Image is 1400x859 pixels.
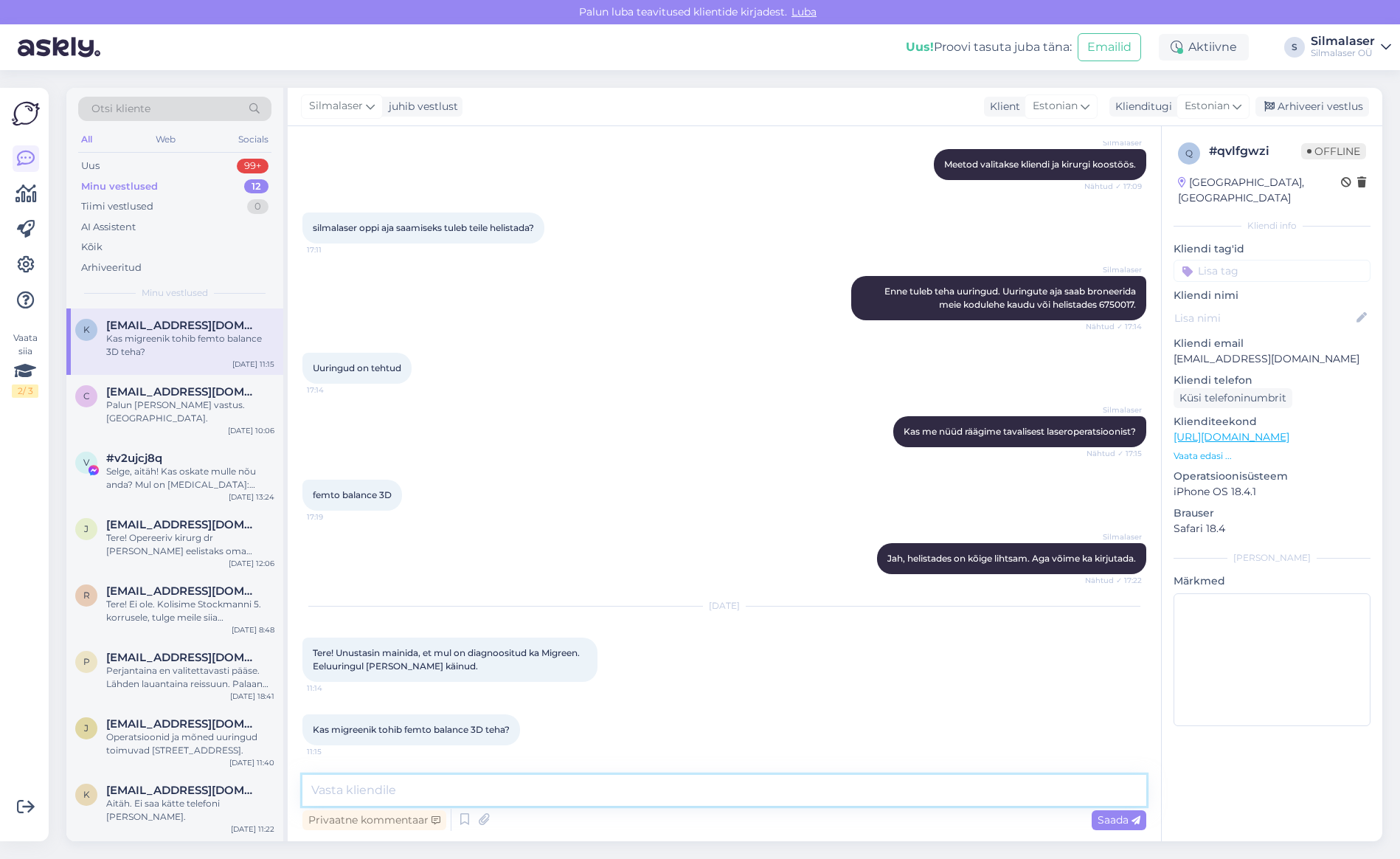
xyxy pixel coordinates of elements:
[307,384,362,396] span: 17:14
[1174,288,1370,303] p: Kliendi nimi
[106,598,274,624] div: Tere! Ei ole. Kolisime Stockmanni 5. korrusele, tulge meile siia [PERSON_NAME]!
[106,717,260,731] span: jasmine.mahov@gmail.com
[1084,181,1142,192] span: Nähtud ✓ 17:09
[884,286,1138,310] span: Enne tuleb teha uuringud. Uuringute aja saab broneerida meie kodulehe kaudu või helistades 6750017.
[83,390,90,401] span: C
[1185,98,1230,114] span: Estonian
[81,199,153,214] div: Tiimi vestlused
[106,332,274,359] div: Kas migreenik tohib femto balance 3D teha?
[1033,98,1078,114] span: Estonian
[302,599,1146,613] div: [DATE]
[1174,430,1289,444] a: [URL][DOMAIN_NAME]
[1174,449,1370,463] p: Vaata edasi ...
[1086,321,1142,332] span: Nähtud ✓ 17:14
[307,244,362,255] span: 17:11
[1174,388,1292,408] div: Küsi telefoninumbrit
[81,261,142,275] div: Arhiveeritud
[313,724,510,735] span: Kas migreenik tohib femto balance 3D teha?
[1174,241,1370,257] p: Kliendi tag'id
[83,324,90,335] span: k
[229,757,274,768] div: [DATE] 11:40
[787,5,821,18] span: Luba
[1255,97,1369,117] div: Arhiveeri vestlus
[906,40,934,54] b: Uus!
[81,240,103,255] div: Kõik
[12,100,40,128] img: Askly Logo
[235,130,271,149] div: Socials
[1174,310,1354,326] input: Lisa nimi
[232,624,274,635] div: [DATE] 8:48
[887,553,1136,564] span: Jah, helistades on kõige lihtsam. Aga võime ka kirjutada.
[1087,404,1142,415] span: Silmalaser
[1174,351,1370,367] p: [EMAIL_ADDRESS][DOMAIN_NAME]
[1178,175,1341,206] div: [GEOGRAPHIC_DATA], [GEOGRAPHIC_DATA]
[307,683,362,694] span: 11:14
[1174,506,1370,521] p: Brauser
[1087,448,1142,459] span: Nähtud ✓ 17:15
[106,518,260,531] span: janarkukke@gmail.com
[313,647,582,672] span: Tere! Unustasin mainida, et mul on diagnoositud ka Migreen. Eeluuringul [PERSON_NAME] käinud.
[83,457,89,468] span: v
[229,491,274,503] div: [DATE] 13:24
[12,331,38,398] div: Vaata siia
[1174,373,1370,388] p: Kliendi telefon
[1284,37,1305,58] div: S
[91,101,150,117] span: Otsi kliente
[106,664,274,691] div: Perjantaina en valitettavasti pääse. Lähden lauantaina reissuun. Palaan asiaan kun tulen kotiin.
[1078,33,1141,61] button: Emailid
[313,222,534,233] span: silmalaser oppi aja saamiseks tuleb teile helistada?
[81,179,158,194] div: Minu vestlused
[1174,219,1370,232] div: Kliendi info
[1087,531,1142,542] span: Silmalaser
[106,465,274,491] div: Selge, aitäh! Kas oskate mulle nõu anda? Mul on [MEDICAL_DATA]: paremas silmas –4,0 silindrit tel...
[81,159,100,173] div: Uus
[106,531,274,558] div: Tere! Opereeriv kirurg dr [PERSON_NAME] eelistaks oma patsiente enne operatsiooni näha. Visiidita...
[106,584,260,598] span: ristohunt@yahoo.com
[142,286,208,300] span: Minu vestlused
[944,159,1136,170] span: Meetod valitakse kliendi ja kirurgi koostöös.
[1085,575,1142,586] span: Nähtud ✓ 17:22
[1209,142,1301,160] div: # qvlfgwzi
[106,797,274,824] div: Aitäh. Ei saa kätte telefoni [PERSON_NAME].
[83,789,90,800] span: k
[1174,414,1370,429] p: Klienditeekond
[307,511,362,522] span: 17:19
[106,731,274,757] div: Operatsioonid ja mõned uuringud toimuvad [STREET_ADDRESS].
[1098,813,1140,827] span: Saada
[1087,264,1142,275] span: Silmalaser
[1174,484,1370,500] p: iPhone OS 18.4.1
[231,824,274,835] div: [DATE] 11:22
[153,130,179,149] div: Web
[106,452,162,465] span: #v2ujcj8q
[244,179,268,194] div: 12
[1159,34,1249,61] div: Aktiivne
[106,399,274,425] div: Palun [PERSON_NAME] vastus. [GEOGRAPHIC_DATA].
[84,722,89,734] span: j
[84,523,89,534] span: j
[1311,47,1375,59] div: Silmalaser OÜ
[1174,551,1370,565] div: [PERSON_NAME]
[313,489,392,500] span: femto balance 3D
[1311,35,1391,59] a: SilmalaserSilmalaser OÜ
[83,590,90,601] span: r
[1301,143,1366,159] span: Offline
[302,810,446,830] div: Privaatne kommentaar
[230,691,274,702] div: [DATE] 18:41
[83,656,90,667] span: p
[1311,35,1375,47] div: Silmalaser
[1174,469,1370,484] p: Operatsioonisüsteem
[1174,521,1370,537] p: Safari 18.4
[12,384,38,398] div: 2 / 3
[232,359,274,370] div: [DATE] 11:15
[106,319,260,332] span: karolinaarbeiter9@gmail.com
[78,130,95,149] div: All
[1174,260,1370,282] input: Lisa tag
[1087,137,1142,148] span: Silmalaser
[229,558,274,569] div: [DATE] 12:06
[228,425,274,436] div: [DATE] 10:06
[906,38,1072,56] div: Proovi tasuta juba täna:
[984,99,1020,114] div: Klient
[247,199,268,214] div: 0
[1109,99,1172,114] div: Klienditugi
[106,385,260,399] span: Caroline48250@hotmail.com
